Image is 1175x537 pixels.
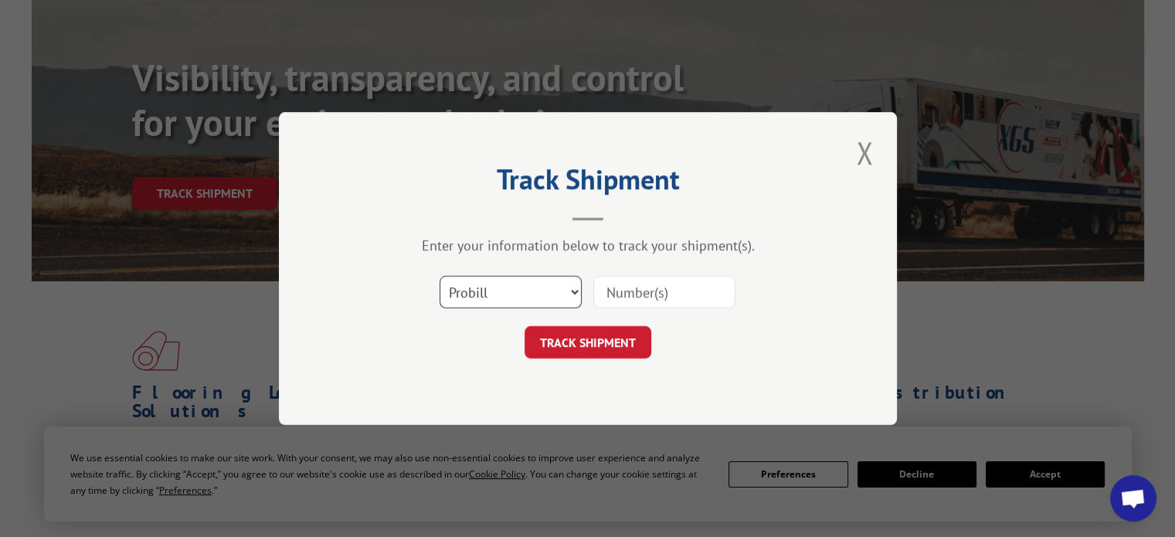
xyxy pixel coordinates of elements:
[525,326,651,359] button: TRACK SHIPMENT
[1110,475,1156,522] a: Open chat
[356,236,820,254] div: Enter your information below to track your shipment(s).
[851,131,878,174] button: Close modal
[356,168,820,198] h2: Track Shipment
[593,276,735,308] input: Number(s)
